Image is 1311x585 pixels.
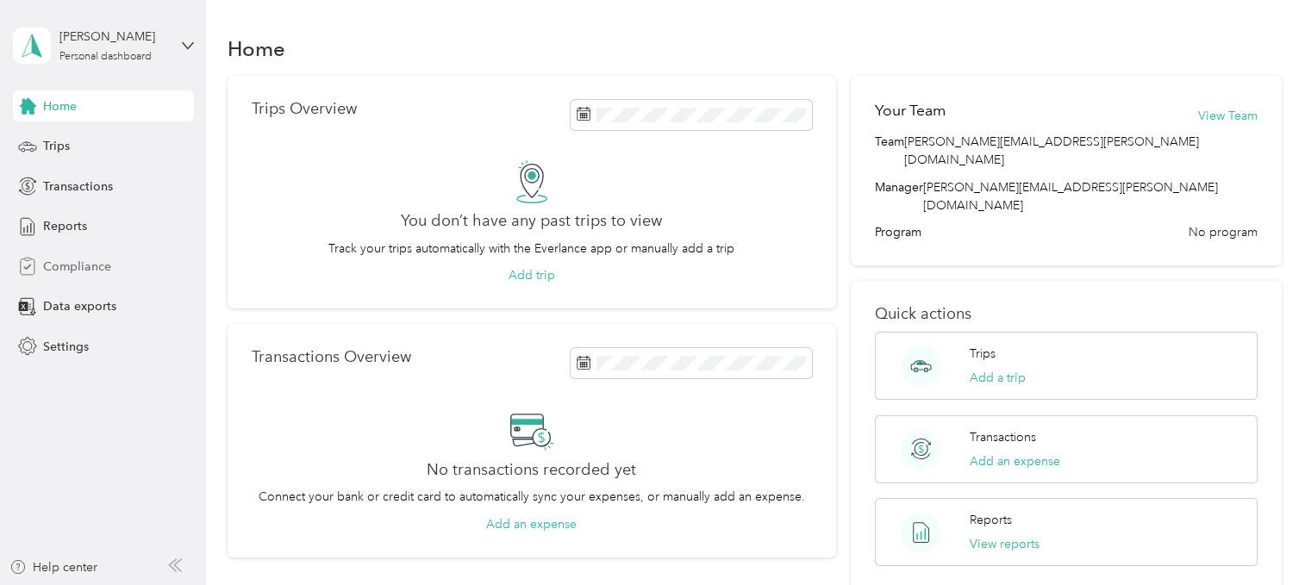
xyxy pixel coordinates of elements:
div: Personal dashboard [59,52,152,62]
div: [PERSON_NAME] [59,28,167,46]
span: Transactions [43,177,113,196]
span: Data exports [43,297,116,315]
span: Home [43,97,77,115]
span: Compliance [43,258,111,276]
p: Connect your bank or credit card to automatically sync your expenses, or manually add an expense. [259,488,805,506]
p: Trips Overview [252,100,357,118]
p: Reports [970,511,1012,529]
span: Trips [43,137,70,155]
button: View reports [970,535,1039,553]
p: Quick actions [875,305,1257,323]
h2: Your Team [875,100,946,121]
p: Track your trips automatically with the Everlance app or manually add a trip [328,240,734,258]
span: Team [875,133,904,169]
span: [PERSON_NAME][EMAIL_ADDRESS][PERSON_NAME][DOMAIN_NAME] [904,133,1257,169]
p: Transactions [970,428,1036,446]
p: Trips [970,345,996,363]
button: Add an expense [486,515,577,533]
span: No program [1189,223,1258,241]
h2: No transactions recorded yet [427,461,636,479]
span: Program [875,223,921,241]
button: Help center [9,558,97,576]
span: Reports [43,217,87,235]
span: Manager [875,178,923,215]
span: Settings [43,338,89,356]
h2: You don’t have any past trips to view [401,212,662,230]
iframe: Everlance-gr Chat Button Frame [1214,489,1311,585]
button: Add trip [509,266,555,284]
button: Add an expense [970,452,1060,470]
p: Transactions Overview [252,348,411,366]
h1: Home [228,40,285,58]
span: [PERSON_NAME][EMAIL_ADDRESS][PERSON_NAME][DOMAIN_NAME] [923,180,1218,213]
button: View Team [1198,107,1258,125]
button: Add a trip [970,369,1026,387]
